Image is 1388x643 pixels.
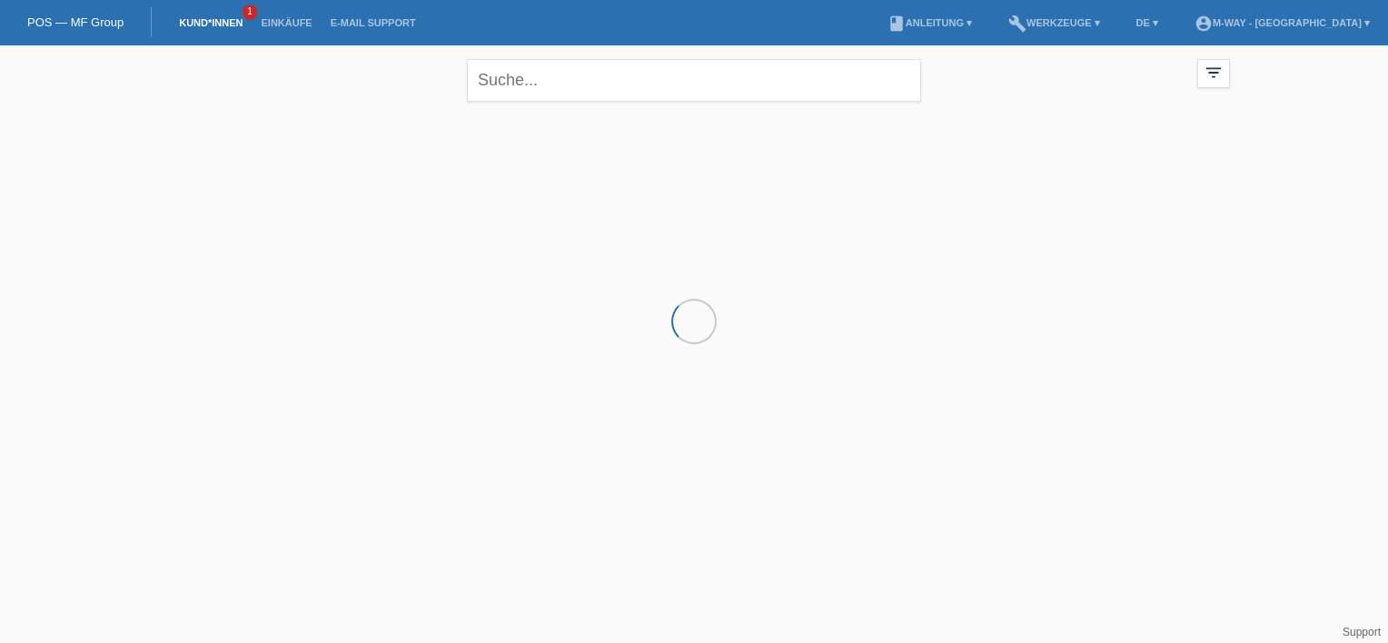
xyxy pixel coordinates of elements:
a: Kund*innen [170,17,252,28]
a: account_circlem-way - [GEOGRAPHIC_DATA] ▾ [1185,17,1379,28]
a: bookAnleitung ▾ [878,17,981,28]
a: POS — MF Group [27,15,124,29]
a: E-Mail Support [322,17,425,28]
input: Suche... [467,59,921,102]
i: build [1008,15,1026,33]
a: Support [1343,626,1381,638]
i: filter_list [1204,63,1224,83]
a: buildWerkzeuge ▾ [999,17,1109,28]
i: book [887,15,906,33]
i: account_circle [1195,15,1213,33]
a: DE ▾ [1127,17,1167,28]
span: 1 [243,5,257,20]
a: Einkäufe [252,17,321,28]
